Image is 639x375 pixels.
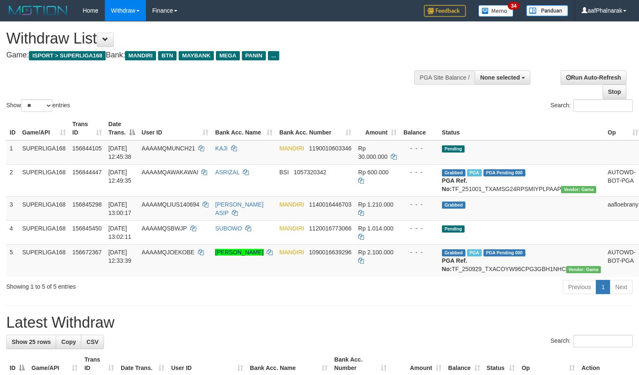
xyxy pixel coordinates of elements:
td: TF_251001_TXAMSG24RPSMIYPLPAAP [439,164,604,197]
span: Vendor URL: https://trx31.1velocity.biz [561,186,596,193]
a: KAJI [215,145,228,152]
span: AAAAMQSBWJP [142,225,187,232]
span: Rp 600.000 [358,169,388,176]
span: MANDIRI [279,249,304,256]
span: AAAAMQJOEKOBE [142,249,195,256]
span: ISPORT > SUPERLIGA168 [29,51,106,60]
span: PANIN [242,51,266,60]
a: 1 [596,280,610,294]
td: 1 [6,140,19,165]
span: Copy [61,339,76,345]
img: MOTION_logo.png [6,4,70,17]
span: MAYBANK [179,51,214,60]
th: Balance [400,116,439,140]
input: Search: [573,99,633,112]
th: Bank Acc. Name: activate to sort column ascending [212,116,276,140]
span: Copy 1057320342 to clipboard [294,169,327,176]
td: TF_250929_TXACOYW96CPG3GBH1NHC [439,244,604,277]
label: Search: [551,99,633,112]
span: [DATE] 13:02:11 [109,225,132,240]
a: Stop [603,85,626,99]
a: [PERSON_NAME] [215,249,263,256]
th: Bank Acc. Number: activate to sort column ascending [276,116,355,140]
a: ASRIZAL [215,169,239,176]
a: Next [610,280,633,294]
div: - - - [403,248,435,256]
td: 4 [6,220,19,244]
a: [PERSON_NAME] ASIP [215,201,263,216]
span: Grabbed [442,169,465,176]
h1: Withdraw List [6,30,418,47]
td: SUPERLIGA168 [19,244,69,277]
td: 3 [6,197,19,220]
span: [DATE] 13:00:17 [109,201,132,216]
span: Rp 1.014.000 [358,225,393,232]
span: MANDIRI [279,145,304,152]
span: BSI [279,169,289,176]
span: Rp 1.210.000 [358,201,393,208]
th: Game/API: activate to sort column ascending [19,116,69,140]
span: Vendor URL: https://trx31.1velocity.biz [566,266,601,273]
span: Rp 2.100.000 [358,249,393,256]
b: PGA Ref. No: [442,257,467,272]
span: AAAAMQLIUS140694 [142,201,200,208]
b: PGA Ref. No: [442,177,467,192]
span: Copy 1120016773066 to clipboard [309,225,351,232]
span: Rp 30.000.000 [358,145,387,160]
th: Trans ID: activate to sort column ascending [69,116,105,140]
th: User ID: activate to sort column ascending [138,116,212,140]
h4: Game: Bank: [6,51,418,59]
a: Copy [56,335,81,349]
td: SUPERLIGA168 [19,197,69,220]
button: None selected [475,70,530,85]
span: Marked by aafsengchandara [467,249,482,256]
td: 5 [6,244,19,277]
th: Date Trans.: activate to sort column descending [105,116,138,140]
a: SUBOWO [215,225,242,232]
a: CSV [81,335,104,349]
div: PGA Site Balance / [414,70,475,85]
select: Showentries [21,99,52,112]
th: Amount: activate to sort column ascending [355,116,400,140]
input: Search: [573,335,633,347]
img: Button%20Memo.svg [478,5,514,17]
span: Pending [442,225,465,233]
span: [DATE] 12:49:35 [109,169,132,184]
span: MANDIRI [279,201,304,208]
span: 34 [508,2,519,10]
span: Copy 1140016446703 to clipboard [309,201,351,208]
label: Search: [551,335,633,347]
span: [DATE] 12:33:39 [109,249,132,264]
span: 156672367 [73,249,102,256]
span: AAAAMQMUNCH21 [142,145,195,152]
a: Show 25 rows [6,335,56,349]
div: - - - [403,168,435,176]
span: PGA Pending [483,169,525,176]
div: - - - [403,224,435,233]
span: Grabbed [442,202,465,209]
span: Pending [442,145,465,153]
span: None selected [480,74,520,81]
span: BTN [158,51,177,60]
img: Feedback.jpg [424,5,466,17]
th: Status [439,116,604,140]
span: 156844447 [73,169,102,176]
a: Previous [563,280,596,294]
span: AAAAMQAWAKAWAI [142,169,198,176]
a: Run Auto-Refresh [561,70,626,85]
td: SUPERLIGA168 [19,220,69,244]
span: Copy 1190010603346 to clipboard [309,145,351,152]
span: 156845298 [73,201,102,208]
td: SUPERLIGA168 [19,164,69,197]
span: [DATE] 12:45:38 [109,145,132,160]
div: - - - [403,200,435,209]
td: SUPERLIGA168 [19,140,69,165]
span: ... [268,51,279,60]
th: ID [6,116,19,140]
div: Showing 1 to 5 of 5 entries [6,279,260,291]
span: PGA Pending [483,249,525,256]
span: Copy 1090016639296 to clipboard [309,249,351,256]
span: 156844105 [73,145,102,152]
td: 2 [6,164,19,197]
label: Show entries [6,99,70,112]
